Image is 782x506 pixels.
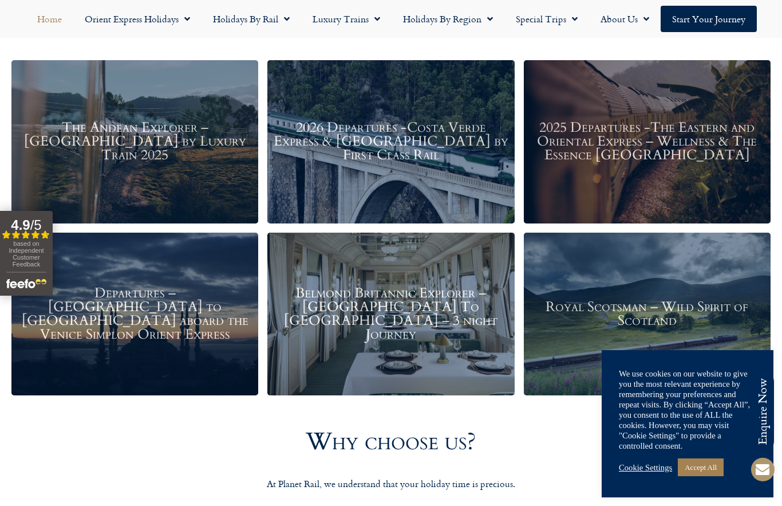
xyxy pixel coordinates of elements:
[273,121,508,162] h3: 2026 Departures -Costa Verde Express & [GEOGRAPHIC_DATA] by First Class Rail
[678,458,724,476] a: Accept All
[524,60,771,223] a: 2025 Departures -The Eastern and Oriental Express – Wellness & The Essence [GEOGRAPHIC_DATA]
[267,232,514,395] a: Belmond Britannic Explorer – [GEOGRAPHIC_DATA] To [GEOGRAPHIC_DATA] – 3 night Journey
[17,121,252,162] h3: The Andean Explorer – [GEOGRAPHIC_DATA] by Luxury Train 2025
[530,121,765,162] h3: 2025 Departures -The Eastern and Oriental Express – Wellness & The Essence [GEOGRAPHIC_DATA]
[530,300,765,328] h3: Royal Scotsman – Wild Spirit of Scotland
[26,6,73,32] a: Home
[17,287,252,342] h3: Departures – [GEOGRAPHIC_DATA] to [GEOGRAPHIC_DATA] aboard the Venice Simplon Orient Express
[524,232,771,395] a: Royal Scotsman – Wild Spirit of Scotland
[619,368,756,451] div: We use cookies on our website to give you the most relevant experience by remembering your prefer...
[273,287,508,342] h3: Belmond Britannic Explorer – [GEOGRAPHIC_DATA] To [GEOGRAPHIC_DATA] – 3 night Journey
[6,6,776,32] nav: Menu
[392,6,504,32] a: Holidays by Region
[11,232,258,395] a: Departures – [GEOGRAPHIC_DATA] to [GEOGRAPHIC_DATA] aboard the Venice Simplon Orient Express
[73,6,202,32] a: Orient Express Holidays
[267,60,514,223] a: 2026 Departures -Costa Verde Express & [GEOGRAPHIC_DATA] by First Class Rail
[619,462,672,473] a: Cookie Settings
[301,6,392,32] a: Luxury Trains
[661,6,757,32] a: Start your Journey
[11,60,258,223] a: The Andean Explorer – [GEOGRAPHIC_DATA] by Luxury Train 2025
[589,6,661,32] a: About Us
[99,430,683,454] h2: Why choose us?
[202,6,301,32] a: Holidays by Rail
[504,6,589,32] a: Special Trips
